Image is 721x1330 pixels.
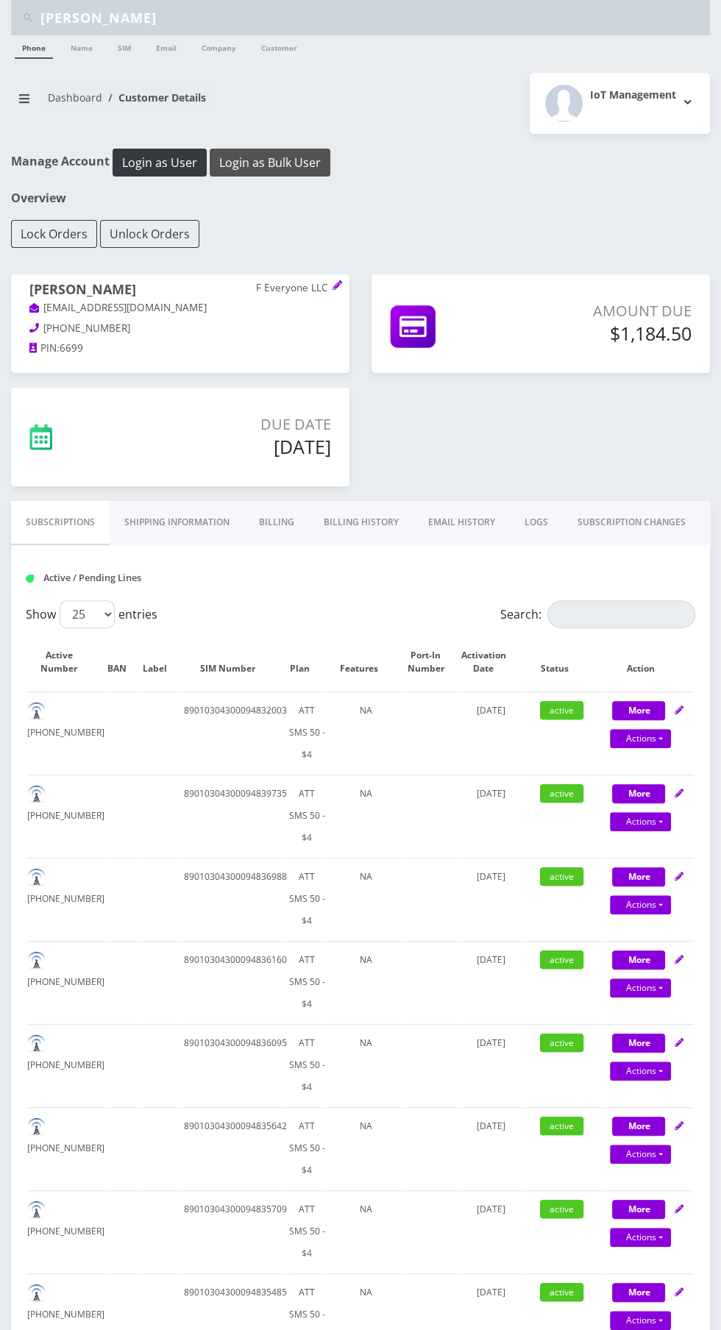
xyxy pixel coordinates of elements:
[27,941,106,1023] td: [PHONE_NUMBER]
[461,634,521,690] th: Activation Date: activate to sort column ascending
[138,435,331,458] h5: [DATE]
[612,1034,665,1053] button: More
[540,1200,583,1218] span: active
[510,501,563,544] a: LOGS
[525,322,692,344] h5: $1,184.50
[183,1024,287,1106] td: 89010304300094836095
[309,501,413,544] a: Billing History
[612,950,665,970] button: More
[210,149,330,177] button: Login as Bulk User
[26,572,234,583] h1: Active / Pending Lines
[27,1024,106,1106] td: [PHONE_NUMBER]
[327,775,405,856] td: NA
[540,701,583,719] span: active
[327,634,405,690] th: Features: activate to sort column ascending
[540,1117,583,1135] span: active
[522,634,601,690] th: Status: activate to sort column ascending
[477,1120,505,1132] span: [DATE]
[27,1190,106,1272] td: [PHONE_NUMBER]
[612,1200,665,1219] button: More
[210,153,330,169] a: Login as Bulk User
[43,321,130,335] span: [PHONE_NUMBER]
[110,501,244,544] a: Shipping Information
[327,858,405,939] td: NA
[26,600,157,628] label: Show entries
[610,1145,671,1164] a: Actions
[540,950,583,969] span: active
[256,282,331,295] p: F Everyone LLC
[610,978,671,997] a: Actions
[254,35,305,57] a: Customer
[27,951,46,970] img: default.png
[610,895,671,914] a: Actions
[477,953,505,966] span: [DATE]
[11,149,710,177] h1: Manage Account
[149,35,184,57] a: Email
[327,1190,405,1272] td: NA
[27,691,106,773] td: [PHONE_NUMBER]
[40,4,706,32] input: Search Teltik
[477,787,505,800] span: [DATE]
[477,704,505,716] span: [DATE]
[327,691,405,773] td: NA
[29,341,60,356] a: PIN:
[29,282,331,300] h1: [PERSON_NAME]
[500,600,695,628] label: Search:
[477,1036,505,1049] span: [DATE]
[525,300,692,322] p: Amount Due
[327,1024,405,1106] td: NA
[110,35,138,57] a: SIM
[194,35,244,57] a: Company
[183,634,287,690] th: SIM Number: activate to sort column ascending
[27,1201,46,1219] img: default.png
[288,1107,325,1189] td: ATT SMS 50 - $4
[563,501,700,544] a: SUBSCRIPTION CHANGES
[610,812,671,831] a: Actions
[244,501,309,544] a: Billing
[27,785,46,803] img: default.png
[590,89,676,102] h2: IoT Management
[27,868,46,886] img: default.png
[110,153,210,169] a: Login as User
[327,941,405,1023] td: NA
[477,1203,505,1215] span: [DATE]
[27,634,106,690] th: Active Number: activate to sort column ascending
[540,1283,583,1301] span: active
[183,1107,287,1189] td: 89010304300094835642
[143,634,182,690] th: Label: activate to sort column ascending
[29,301,207,316] a: [EMAIL_ADDRESS][DOMAIN_NAME]
[60,341,83,355] span: 6699
[540,1034,583,1052] span: active
[612,867,665,886] button: More
[610,1061,671,1081] a: Actions
[11,501,110,545] a: Subscriptions
[102,90,206,105] li: Customer Details
[407,634,459,690] th: Port-In Number: activate to sort column ascending
[477,1286,505,1298] span: [DATE]
[27,1284,46,1302] img: default.png
[477,870,505,883] span: [DATE]
[138,413,331,435] p: Due Date
[11,220,97,248] button: Lock Orders
[183,1190,287,1272] td: 89010304300094835709
[100,220,199,248] button: Unlock Orders
[288,941,325,1023] td: ATT SMS 50 - $4
[547,600,695,628] input: Search:
[63,35,100,57] a: Name
[27,1117,46,1136] img: default.png
[26,575,34,583] img: Active / Pending Lines
[288,775,325,856] td: ATT SMS 50 - $4
[27,775,106,856] td: [PHONE_NUMBER]
[612,1283,665,1302] button: More
[11,82,349,124] nav: breadcrumb
[113,149,207,177] button: Login as User
[610,1311,671,1330] a: Actions
[11,191,710,205] h1: Overview
[183,775,287,856] td: 89010304300094839735
[183,858,287,939] td: 89010304300094836988
[530,73,710,134] button: IoT Management
[413,501,510,544] a: EMAIL HISTORY
[27,1107,106,1189] td: [PHONE_NUMBER]
[288,634,325,690] th: Plan: activate to sort column ascending
[60,600,115,628] select: Showentries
